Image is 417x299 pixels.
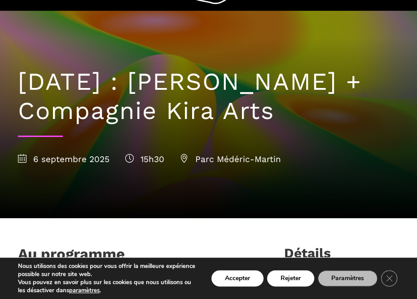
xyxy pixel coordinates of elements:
button: Close GDPR Cookie Banner [381,270,397,286]
p: Nous utilisons des cookies pour vous offrir la meilleure expérience possible sur notre site web. [18,262,197,278]
h1: [DATE] : [PERSON_NAME] + Compagnie Kira Arts [18,67,399,126]
h1: Au programme [18,245,125,268]
h3: Détails [284,245,331,268]
button: Rejeter [267,270,314,286]
span: Parc Médéric-Martin [180,154,281,164]
span: 6 septembre 2025 [18,154,110,164]
p: Vous pouvez en savoir plus sur les cookies que nous utilisons ou les désactiver dans . [18,278,197,295]
button: Paramètres [318,270,377,286]
span: 15h30 [125,154,164,164]
button: Accepter [211,270,263,286]
button: paramètres [69,286,100,295]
